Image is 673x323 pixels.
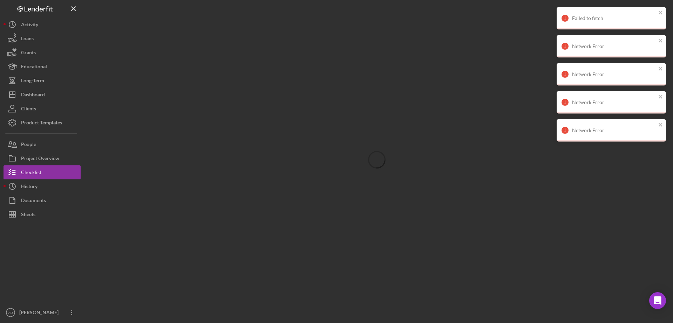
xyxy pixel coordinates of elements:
div: History [21,179,38,195]
button: Project Overview [4,151,81,165]
button: close [658,10,663,16]
text: AD [8,311,13,315]
div: Checklist [21,165,41,181]
button: AD[PERSON_NAME] [4,305,81,319]
div: Clients [21,102,36,117]
button: Dashboard [4,88,81,102]
button: People [4,137,81,151]
div: Network Error [572,99,656,105]
div: Loans [21,32,34,47]
button: close [658,94,663,101]
button: Educational [4,60,81,74]
button: Clients [4,102,81,116]
button: Checklist [4,165,81,179]
button: Grants [4,46,81,60]
button: Documents [4,193,81,207]
button: close [658,38,663,44]
div: Activity [21,18,38,33]
div: Sheets [21,207,35,223]
button: Long-Term [4,74,81,88]
div: Educational [21,60,47,75]
button: Sheets [4,207,81,221]
div: Grants [21,46,36,61]
div: Network Error [572,128,656,133]
button: close [658,122,663,129]
div: Dashboard [21,88,45,103]
button: Product Templates [4,116,81,130]
div: Product Templates [21,116,62,131]
button: close [658,66,663,73]
button: Activity [4,18,81,32]
div: [PERSON_NAME] [18,305,63,321]
button: Loans [4,32,81,46]
div: Long-Term [21,74,44,89]
div: People [21,137,36,153]
div: Open Intercom Messenger [649,292,666,309]
div: Documents [21,193,46,209]
div: Network Error [572,71,656,77]
div: Project Overview [21,151,59,167]
button: History [4,179,81,193]
div: Failed to fetch [572,15,656,21]
div: Network Error [572,43,656,49]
